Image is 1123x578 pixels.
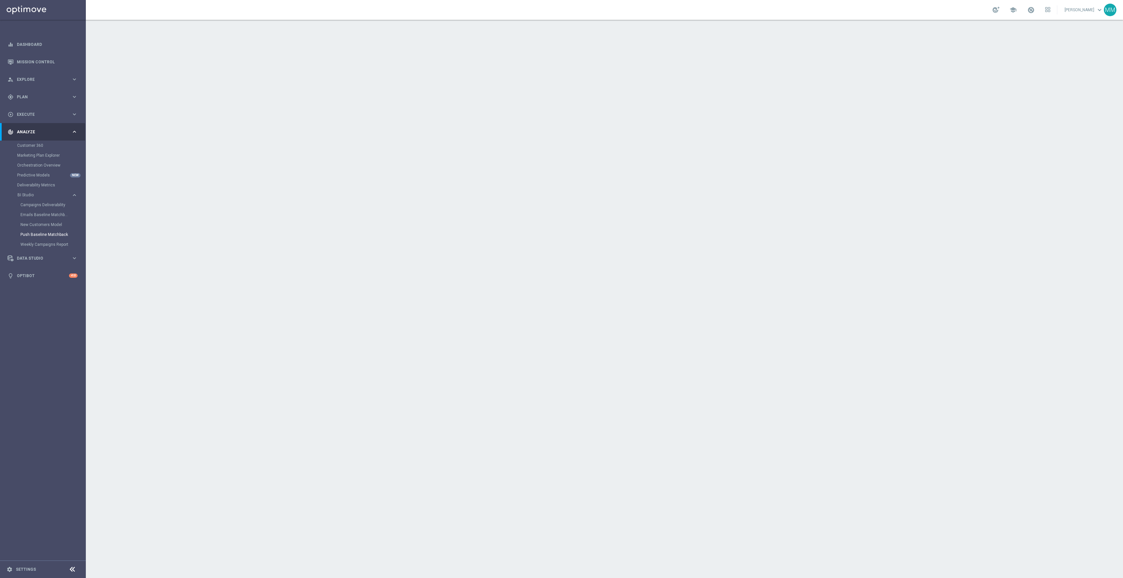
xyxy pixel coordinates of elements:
span: Analyze [17,130,71,134]
div: Explore [8,77,71,82]
span: keyboard_arrow_down [1096,6,1103,14]
a: Customer 360 [17,143,69,148]
div: Execute [8,112,71,117]
a: Dashboard [17,36,78,53]
a: Settings [16,567,36,571]
i: keyboard_arrow_right [71,255,78,261]
div: Deliverability Metrics [17,180,85,190]
span: Execute [17,112,71,116]
button: person_search Explore keyboard_arrow_right [7,77,78,82]
i: keyboard_arrow_right [71,111,78,117]
div: Emails Baseline Matchback [20,210,85,220]
button: Mission Control [7,59,78,65]
i: keyboard_arrow_right [71,76,78,82]
div: Orchestration Overview [17,160,85,170]
div: Predictive Models [17,170,85,180]
i: keyboard_arrow_right [71,94,78,100]
a: Campaigns Deliverability [20,202,69,208]
div: Customer 360 [17,141,85,150]
i: gps_fixed [8,94,14,100]
div: Optibot [8,267,78,284]
i: equalizer [8,42,14,48]
div: Weekly Campaigns Report [20,240,85,249]
a: Deliverability Metrics [17,182,69,188]
button: lightbulb Optibot +10 [7,273,78,278]
button: gps_fixed Plan keyboard_arrow_right [7,94,78,100]
i: keyboard_arrow_right [71,129,78,135]
span: school [1009,6,1017,14]
a: Emails Baseline Matchback [20,212,69,217]
div: Campaigns Deliverability [20,200,85,210]
a: Push Baseline Matchback [20,232,69,237]
span: BI Studio [17,193,65,197]
span: Plan [17,95,71,99]
button: BI Studio keyboard_arrow_right [17,192,78,198]
span: Explore [17,78,71,81]
div: Push Baseline Matchback [20,230,85,240]
a: Predictive Models [17,173,69,178]
div: Plan [8,94,71,100]
div: BI Studio [17,193,71,197]
a: New Customers Model [20,222,69,227]
div: +10 [69,273,78,278]
div: Data Studio [8,255,71,261]
div: Dashboard [8,36,78,53]
span: Data Studio [17,256,71,260]
i: lightbulb [8,273,14,279]
div: BI Studio [17,190,85,249]
button: Data Studio keyboard_arrow_right [7,256,78,261]
a: Optibot [17,267,69,284]
button: equalizer Dashboard [7,42,78,47]
a: Weekly Campaigns Report [20,242,69,247]
i: keyboard_arrow_right [71,192,78,198]
a: Mission Control [17,53,78,71]
div: Mission Control [8,53,78,71]
button: track_changes Analyze keyboard_arrow_right [7,129,78,135]
i: track_changes [8,129,14,135]
div: New Customers Model [20,220,85,230]
a: Marketing Plan Explorer [17,153,69,158]
button: play_circle_outline Execute keyboard_arrow_right [7,112,78,117]
i: play_circle_outline [8,112,14,117]
div: Analyze [8,129,71,135]
i: settings [7,566,13,572]
a: [PERSON_NAME]keyboard_arrow_down [1064,5,1104,15]
a: Orchestration Overview [17,163,69,168]
div: Marketing Plan Explorer [17,150,85,160]
i: person_search [8,77,14,82]
div: NEW [70,173,81,177]
div: MM [1104,4,1116,16]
